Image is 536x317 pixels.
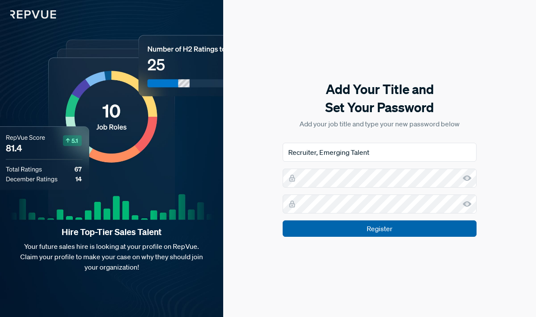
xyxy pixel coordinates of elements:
input: Job Title [283,143,477,162]
input: Register [283,220,477,237]
p: Add your job title and type your new password below [283,119,477,129]
p: Your future sales hire is looking at your profile on RepVue. Claim your profile to make your case... [14,241,209,272]
h5: Add Your Title and Set Your Password [283,80,477,116]
strong: Hire Top-Tier Sales Talent [14,226,209,238]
